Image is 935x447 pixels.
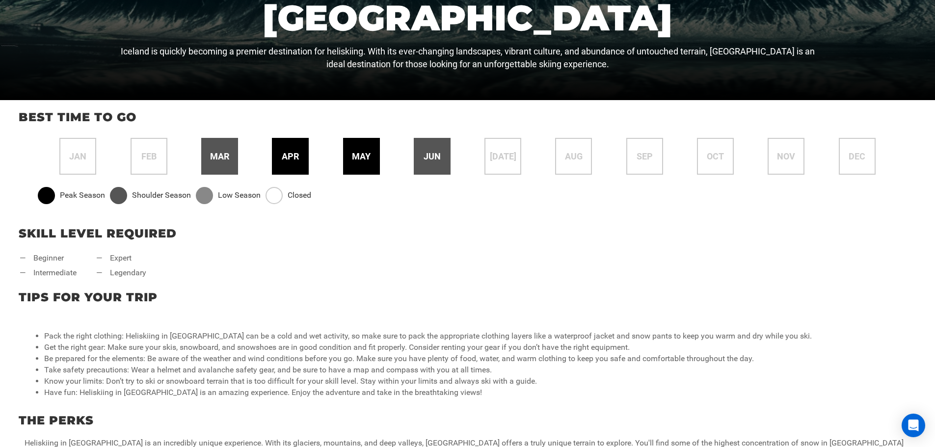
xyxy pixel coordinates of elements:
p: Tips for your trip [19,289,916,306]
li: Have fun: Heliskiing in [GEOGRAPHIC_DATA] is an amazing experience. Enjoy the adventure and take ... [44,387,910,398]
li: Know your limits: Don’t try to ski or snowboard terrain that is too difficult for your skill leve... [44,376,910,387]
div: Open Intercom Messenger [902,414,925,437]
span: [DATE] [490,150,516,163]
span: Low Season [218,190,261,201]
span: feb [141,150,157,163]
p: Best time to go [19,109,916,126]
span: nov [777,150,795,163]
span: mar [210,150,229,163]
span: apr [282,150,299,163]
li: Take safety precautions: Wear a helmet and avalanche safety gear, and be sure to have a map and c... [44,365,910,376]
span: jun [424,150,441,163]
span: Peak Season [60,190,105,201]
span: oct [707,150,724,163]
li: expert [96,253,146,264]
span: — [96,253,103,264]
p: The Perks [19,412,916,429]
span: dec [849,150,865,163]
li: beginner [20,253,77,264]
p: Skill Level Required [19,225,916,242]
span: — [96,267,103,279]
li: Pack the right clothing: Heliskiing in [GEOGRAPHIC_DATA] can be a cold and wet activity, so make ... [44,331,910,342]
span: sep [637,150,653,163]
li: Be prepared for the elements: Be aware of the weather and wind conditions before you go. Make sur... [44,353,910,365]
p: Iceland is quickly becoming a premier destination for heliskiing. With its ever-changing landscap... [117,45,818,70]
li: legendary [96,267,146,279]
span: Shoulder Season [132,190,191,201]
li: Get the right gear: Make sure your skis, snowboard, and snowshoes are in good condition and fit p... [44,342,910,353]
span: aug [565,150,583,163]
span: Closed [288,190,311,201]
span: jan [69,150,86,163]
span: — [20,267,26,279]
li: intermediate [20,267,77,279]
span: may [352,150,371,163]
span: — [20,253,26,264]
